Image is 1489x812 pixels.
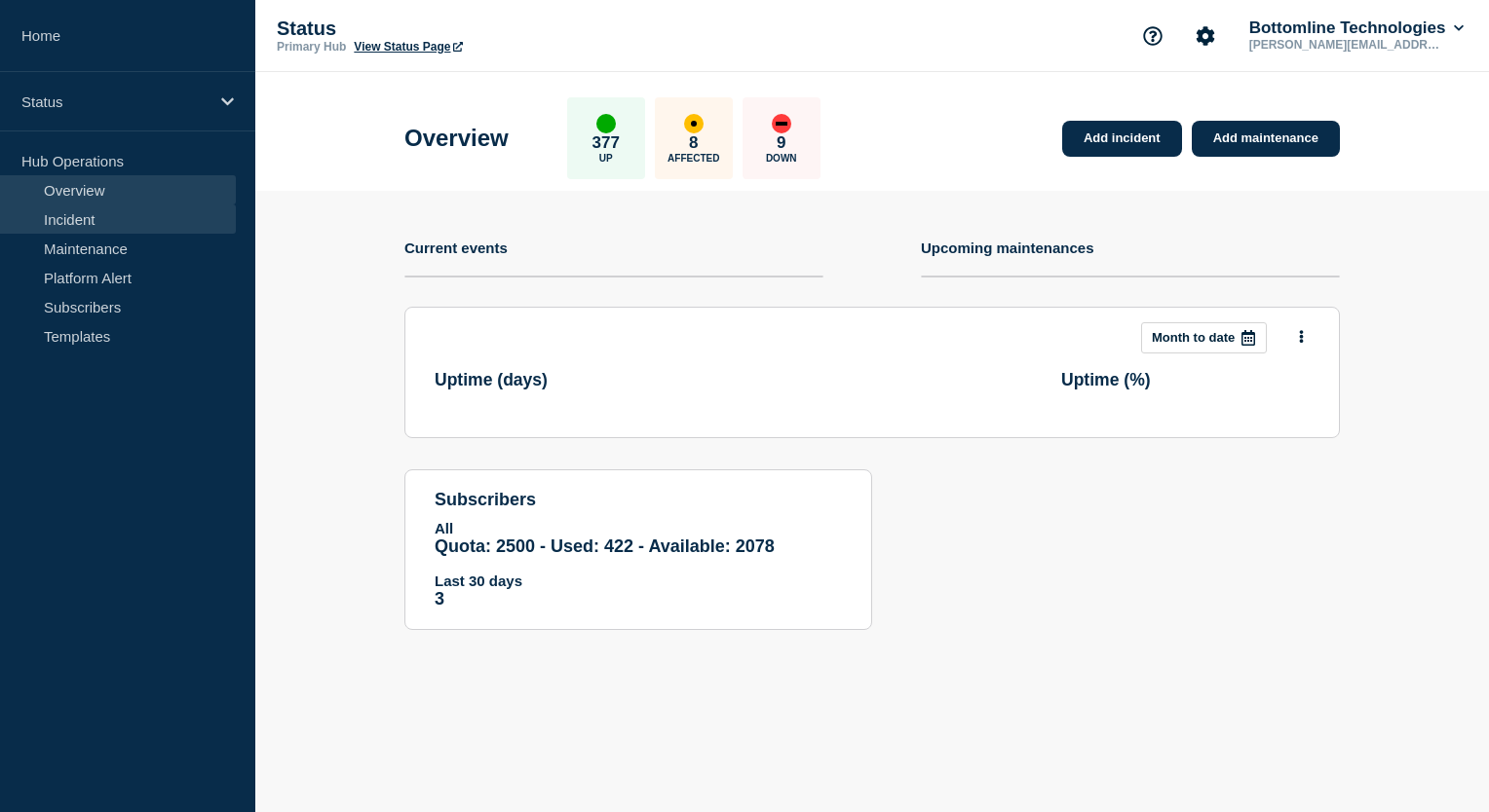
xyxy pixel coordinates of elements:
a: Add incident [1062,121,1182,157]
p: [PERSON_NAME][EMAIL_ADDRESS][PERSON_NAME][DOMAIN_NAME] [1245,38,1448,52]
p: Up [599,153,613,164]
h1: Overview [404,125,509,152]
div: up [596,114,616,133]
div: affected [684,114,704,133]
button: Account settings [1185,16,1226,56]
a: View Status Page [354,40,462,54]
p: Status [277,18,667,40]
div: down [772,114,791,133]
p: 8 [689,133,698,153]
p: Down [766,153,797,164]
p: Month to date [1152,330,1235,345]
h3: Uptime ( % ) [1061,370,1151,390]
p: All [435,520,842,536]
span: Quota: 2500 - Used: 422 - Available: 2078 [435,536,775,556]
h4: Upcoming maintenances [921,240,1094,256]
p: Status [21,93,209,110]
h3: Uptime ( days ) [435,370,548,390]
p: Affected [668,153,719,164]
a: Add maintenance [1192,121,1340,157]
p: Last 30 days [435,572,842,589]
h4: Current events [404,240,508,256]
button: Bottomline Technologies [1245,18,1468,38]
p: Primary Hub [277,40,346,54]
p: 9 [777,133,785,153]
button: Month to date [1141,322,1267,353]
button: Support [1132,16,1173,56]
p: 3 [435,589,842,609]
p: 377 [592,133,620,153]
h4: subscribers [435,490,842,510]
